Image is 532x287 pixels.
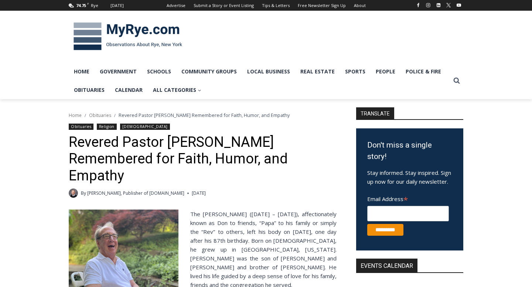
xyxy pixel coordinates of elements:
[454,1,463,10] a: YouTube
[81,190,86,197] span: By
[400,62,446,81] a: Police & Fire
[367,168,452,186] p: Stay informed. Stay inspired. Sign up now for our daily newsletter.
[340,62,371,81] a: Sports
[69,62,95,81] a: Home
[69,111,337,119] nav: Breadcrumbs
[450,74,463,87] button: View Search Form
[91,2,98,9] div: Rye
[69,62,450,100] nav: Primary Navigation
[69,17,187,56] img: MyRye.com
[119,112,290,118] span: Revered Pastor [PERSON_NAME] Remembered for Faith, Humor, and Empathy
[295,62,340,81] a: Real Estate
[148,81,207,99] a: All Categories
[434,1,443,10] a: Linkedin
[356,259,417,272] h2: Events Calendar
[367,191,449,205] label: Email Address
[85,113,86,118] span: /
[120,124,170,130] a: [DEMOGRAPHIC_DATA]
[87,190,184,196] a: [PERSON_NAME], Publisher of [DOMAIN_NAME]
[69,81,110,99] a: Obituaries
[371,62,400,81] a: People
[95,62,142,81] a: Government
[69,112,82,118] a: Home
[367,139,452,163] h3: Don't miss a single story!
[356,107,394,119] strong: TRANSLATE
[69,124,93,130] a: Obituaries
[110,81,148,99] a: Calendar
[69,134,337,184] h1: Revered Pastor [PERSON_NAME] Remembered for Faith, Humor, and Empathy
[97,124,117,130] a: Religion
[87,1,89,6] span: F
[192,190,206,197] time: [DATE]
[114,113,116,118] span: /
[76,3,86,8] span: 74.75
[444,1,453,10] a: X
[424,1,433,10] a: Instagram
[89,112,111,118] a: Obituaries
[110,2,124,9] div: [DATE]
[69,189,78,198] a: Author image
[414,1,423,10] a: Facebook
[142,62,176,81] a: Schools
[176,62,242,81] a: Community Groups
[242,62,295,81] a: Local Business
[153,86,201,94] span: All Categories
